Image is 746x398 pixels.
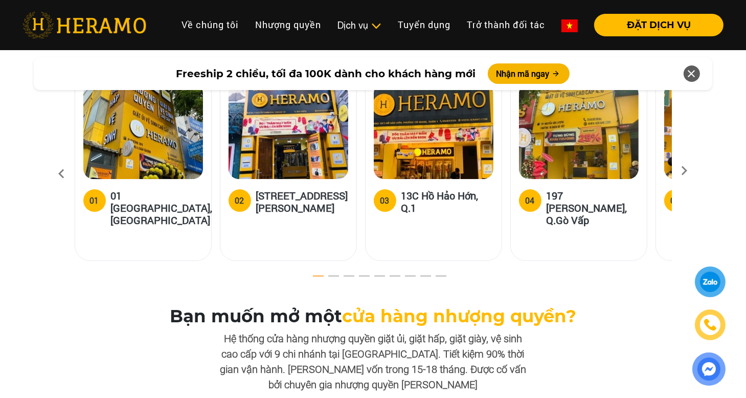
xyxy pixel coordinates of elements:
button: 6 [383,274,394,284]
button: Nhận mã ngay [488,63,570,84]
h5: 197 [PERSON_NAME], Q.Gò Vấp [547,189,639,226]
a: ĐẶT DỊCH VỤ [586,20,724,30]
h5: 01 [GEOGRAPHIC_DATA], [GEOGRAPHIC_DATA] [111,189,213,226]
button: 9 [429,274,440,284]
div: 02 [235,194,244,207]
a: Về chúng tôi [173,14,247,36]
button: 7 [399,274,409,284]
img: heramo-logo.png [22,12,146,38]
div: 05 [671,194,680,207]
img: phone-icon [705,319,716,330]
h5: 13C Hồ Hảo Hớn, Q.1 [401,189,493,214]
button: 8 [414,274,424,284]
span: cửa hàng nhượng quyền? [342,306,576,327]
button: 5 [368,274,378,284]
a: phone-icon [696,311,724,339]
button: 4 [353,274,363,284]
h3: Bạn muốn mở một [170,306,576,327]
button: 2 [322,274,332,284]
img: heramo-13c-ho-hao-hon-quan-1 [374,83,493,179]
div: 03 [380,194,390,207]
img: subToggleIcon [371,21,381,31]
button: 1 [307,274,317,284]
img: heramo-197-nguyen-van-luong [519,83,639,179]
div: 01 [90,194,99,207]
div: 04 [526,194,535,207]
img: heramo-18a-71-nguyen-thi-minh-khai-quan-1 [229,83,348,179]
a: Nhượng quyền [247,14,329,36]
div: Dịch vụ [337,18,381,32]
h5: [STREET_ADDRESS][PERSON_NAME] [256,189,348,214]
a: Trở thành đối tác [459,14,553,36]
img: vn-flag.png [561,19,578,32]
button: ĐẶT DỊCH VỤ [594,14,724,36]
p: Hệ thống cửa hàng nhượng quyền giặt ủi, giặt hấp, giặt giày, vệ sinh cao cấp với 9 chi nhánh tại ... [219,331,527,392]
img: heramo-01-truong-son-quan-tan-binh [83,83,203,179]
a: Tuyển dụng [390,14,459,36]
button: 3 [337,274,348,284]
span: Freeship 2 chiều, tối đa 100K dành cho khách hàng mới [176,66,476,81]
